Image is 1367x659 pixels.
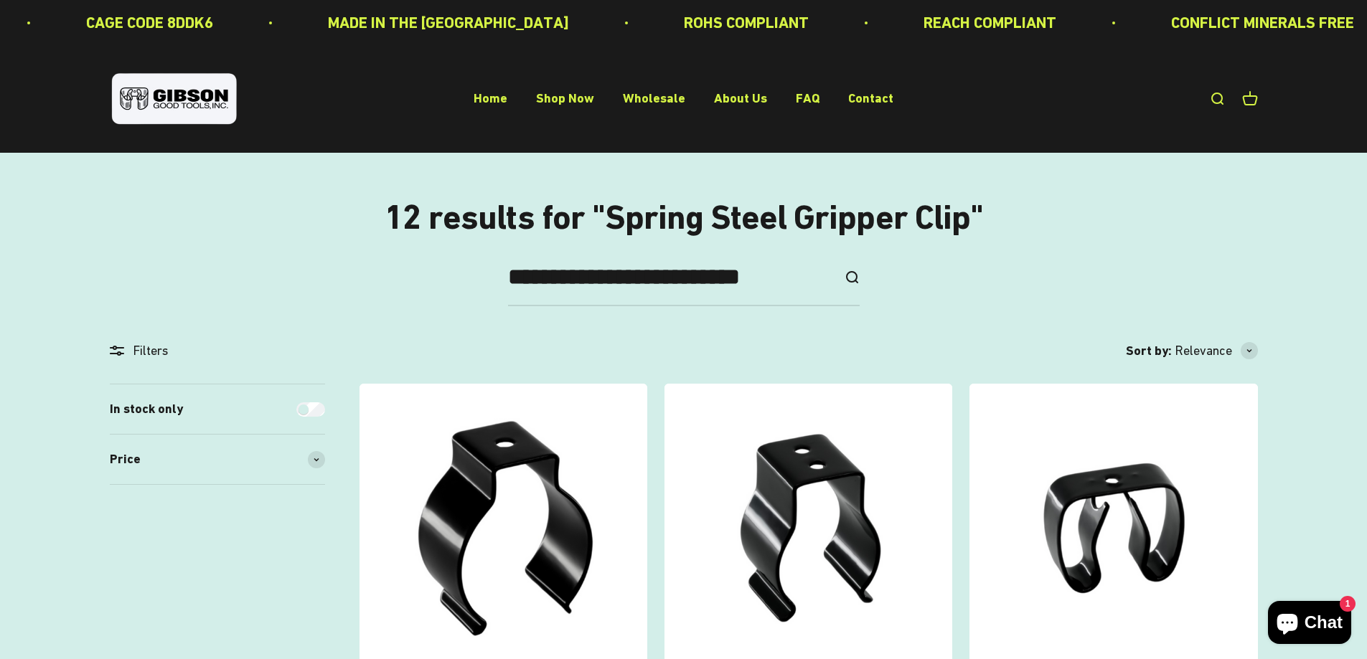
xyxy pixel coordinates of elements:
[623,91,685,106] a: Wholesale
[676,10,801,35] p: ROHS COMPLIANT
[848,91,893,106] a: Contact
[320,10,561,35] p: MADE IN THE [GEOGRAPHIC_DATA]
[714,91,767,106] a: About Us
[110,199,1258,237] h1: 12 results for "Spring Steel Gripper Clip"
[1264,601,1356,648] inbox-online-store-chat: Shopify online store chat
[474,91,507,106] a: Home
[1126,341,1172,361] span: Sort by:
[1163,10,1346,35] p: CONFLICT MINERALS FREE
[110,435,325,484] summary: Price
[916,10,1048,35] p: REACH COMPLIANT
[796,91,819,106] a: FAQ
[508,259,832,295] input: Search
[110,399,183,419] label: In stock only
[78,10,205,35] p: CAGE CODE 8DDK6
[110,449,141,470] span: Price
[1175,341,1232,361] span: Relevance
[1175,341,1258,361] button: Relevance
[536,91,594,106] a: Shop Now
[110,341,325,361] div: Filters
